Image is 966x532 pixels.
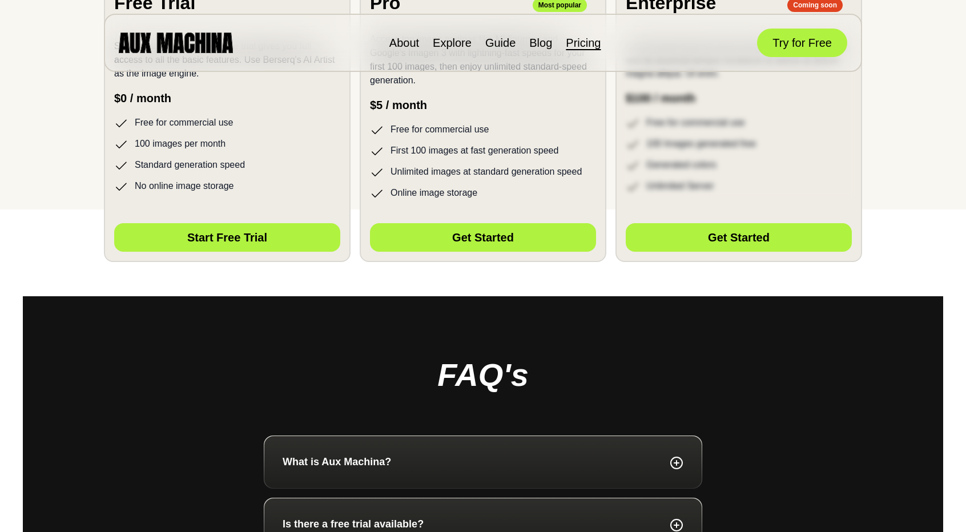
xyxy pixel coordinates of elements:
[529,37,552,49] a: Blog
[566,37,601,49] a: Pricing
[114,137,340,151] li: 100 images per month
[626,223,852,252] button: Get Started
[433,37,472,49] a: Explore
[283,517,424,532] p: Is there a free trial available?
[283,454,391,470] p: What is Aux Machina?
[119,33,233,53] img: AUX MACHINA
[389,37,419,49] a: About
[370,165,596,179] li: Unlimited images at standard generation speed
[114,90,340,107] p: $0 / month
[757,29,847,57] button: Try for Free
[370,123,596,137] li: Free for commercial use
[370,223,596,252] button: Get Started
[370,144,596,158] li: First 100 images at fast generation speed
[114,116,340,130] li: Free for commercial use
[485,37,516,49] a: Guide
[114,223,340,252] button: Start Free Trial
[370,186,596,200] li: Online image storage
[437,357,529,393] i: FAQ's
[114,158,340,172] li: Standard generation speed
[370,96,596,114] p: $5 / month
[114,179,340,194] li: No online image storage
